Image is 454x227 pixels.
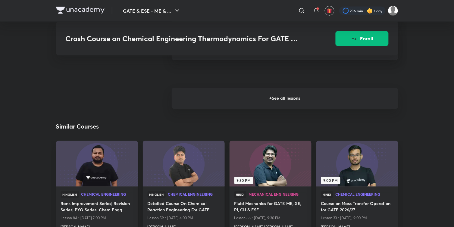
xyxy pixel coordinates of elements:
a: Chemical Engineering [168,193,220,197]
a: Fluid Mechanics for GATE ME, XE, PI, CH & ESE [234,201,307,214]
img: new-thumbnail [229,141,312,187]
img: new-thumbnail [55,141,139,187]
span: Chemical Engineering [81,193,133,196]
span: Mechanical Engineering [249,193,307,196]
span: Chemical Engineering [168,193,220,196]
button: GATE & ESE - ME & ... [120,5,184,17]
img: streak [367,8,373,14]
a: new-thumbnail [56,141,138,187]
img: Sujay Saha [388,6,398,16]
p: Lesson 59 • [DATE] 4:00 PM [148,214,220,222]
img: Company Logo [56,7,105,14]
h6: + See all lessons [172,88,398,109]
a: Company Logo [56,7,105,15]
span: Chemical Engineering [336,193,393,196]
h2: Similar Courses [56,122,99,131]
a: Course on Mass Transfer Operation for GATE 2026/27 [321,201,393,214]
a: new-thumbnail9:00 PM [316,141,398,187]
a: Chemical Engineering [81,193,133,197]
h3: Crash Course on Chemical Engineering Thermodynamics For GATE & PSUs 2025 [66,34,302,43]
a: Rank Improvement Series| Revision Series| PYQ Series| Chem Engg [61,201,133,214]
button: avatar [325,6,334,16]
button: Enroll [336,31,389,46]
a: new-thumbnail9:30 PM [230,141,312,187]
a: new-thumbnail [143,141,225,187]
p: Lesson 33 • [DATE], 9:00 PM [321,214,393,222]
a: Chemical Engineering [336,193,393,197]
img: new-thumbnail [142,141,225,187]
span: Hinglish [61,191,79,198]
p: Lesson 66 • [DATE], 9:30 PM [234,214,307,222]
img: new-thumbnail [315,141,399,187]
span: Hinglish [148,191,166,198]
span: 9:00 PM [321,177,340,184]
a: Detailed Course On Chemical Reaction Engineering For GATE 2026 | CH [148,201,220,214]
span: Hindi [321,191,333,198]
img: avatar [327,8,332,14]
p: Lesson 84 • [DATE] 7:00 PM [61,214,133,222]
span: Hindi [234,191,246,198]
span: 9:30 PM [234,177,253,184]
a: Mechanical Engineering [249,193,307,197]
